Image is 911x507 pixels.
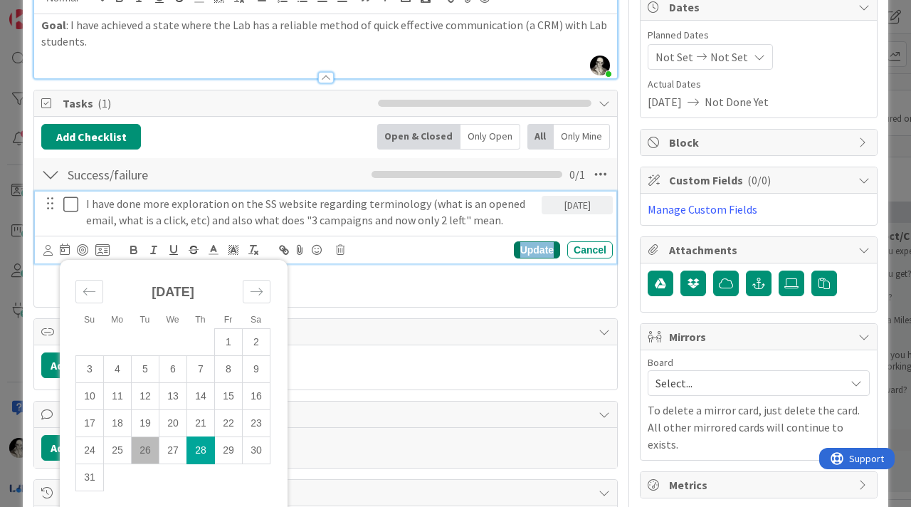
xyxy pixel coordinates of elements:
span: Support [30,2,65,19]
td: Monday, 08/18/2025 12:00 PM [104,410,132,437]
small: Sa [251,315,261,325]
input: Add Checklist... [63,162,300,187]
td: Friday, 08/22/2025 12:00 PM [215,410,243,437]
div: Move forward to switch to the next month. [243,280,270,303]
td: Saturday, 08/30/2025 12:00 PM [243,437,270,464]
td: Sunday, 08/31/2025 12:00 PM [76,464,104,491]
div: Move backward to switch to the previous month. [75,280,103,303]
td: Saturday, 08/16/2025 12:00 PM [243,383,270,410]
td: Saturday, 08/09/2025 12:00 PM [243,356,270,383]
td: Tuesday, 08/05/2025 12:00 PM [132,356,159,383]
td: Tuesday, 08/19/2025 12:00 PM [132,410,159,437]
span: Tasks [63,95,371,112]
td: Monday, 08/11/2025 12:00 PM [104,383,132,410]
span: Planned Dates [648,28,870,43]
td: Friday, 08/08/2025 12:00 PM [215,356,243,383]
td: Sunday, 08/24/2025 12:00 PM [76,437,104,464]
strong: [DATE] [152,285,194,299]
span: Board [648,357,673,367]
p: I have done more exploration on the SS website regarding terminology (what is an opened email, wh... [86,196,536,228]
span: 0 / 1 [569,166,585,183]
small: Mo [111,315,123,325]
span: Links [63,323,591,340]
small: We [166,315,179,325]
span: Not Set [710,48,748,66]
a: Manage Custom Fields [648,202,757,216]
small: Tu [140,315,150,325]
td: Sunday, 08/17/2025 12:00 PM [76,410,104,437]
span: Mirrors [669,328,851,345]
td: Saturday, 08/02/2025 12:00 PM [243,329,270,356]
div: Only Open [460,124,520,150]
strong: Goal [41,18,66,32]
td: Wednesday, 08/06/2025 12:00 PM [159,356,187,383]
button: Add Link [41,352,120,378]
td: Monday, 08/25/2025 12:00 PM [104,437,132,464]
td: Monday, 08/04/2025 12:00 PM [104,356,132,383]
p: : I have achieved a state where the Lab has a reliable method of quick effective communication (a... [41,17,610,49]
span: Not Done Yet [705,93,769,110]
td: Thursday, 08/14/2025 12:00 PM [187,383,215,410]
td: Selected. Thursday, 08/28/2025 12:00 PM [187,437,215,464]
td: Thursday, 08/21/2025 12:00 PM [187,410,215,437]
span: [DATE] [648,93,682,110]
span: Select... [655,373,838,393]
button: Add Comment [41,435,133,461]
small: Su [84,315,95,325]
p: To delete a mirror card, just delete the card. All other mirrored cards will continue to exists. [648,402,870,453]
span: Custom Fields [669,172,851,189]
button: Add Checklist [41,124,141,150]
span: Metrics [669,476,851,493]
div: All [527,124,554,150]
td: Tuesday, 08/12/2025 12:00 PM [132,383,159,410]
td: Wednesday, 08/13/2025 12:00 PM [159,383,187,410]
div: [DATE] [542,196,613,214]
td: Sunday, 08/03/2025 12:00 PM [76,356,104,383]
td: Friday, 08/15/2025 12:00 PM [215,383,243,410]
span: Comments [63,406,591,423]
span: ( 1 ) [98,96,111,110]
div: Open & Closed [377,124,460,150]
td: Tuesday, 08/26/2025 12:00 PM [132,437,159,464]
span: History [63,484,591,501]
td: Friday, 08/29/2025 12:00 PM [215,437,243,464]
small: Th [195,315,205,325]
span: ( 0/0 ) [747,173,771,187]
td: Wednesday, 08/27/2025 12:00 PM [159,437,187,464]
img: 5slRnFBaanOLW26e9PW3UnY7xOjyexml.jpeg [590,56,610,75]
td: Friday, 08/01/2025 12:00 PM [215,329,243,356]
div: Only Mine [554,124,610,150]
td: Sunday, 08/10/2025 12:00 PM [76,383,104,410]
div: Update [514,241,560,258]
span: Not Set [655,48,693,66]
td: Thursday, 08/07/2025 12:00 PM [187,356,215,383]
span: Actual Dates [648,77,870,92]
td: Saturday, 08/23/2025 12:00 PM [243,410,270,437]
td: Wednesday, 08/20/2025 12:00 PM [159,410,187,437]
span: Attachments [669,241,851,258]
small: Fr [224,315,233,325]
div: Cancel [567,241,613,258]
span: Block [669,134,851,151]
